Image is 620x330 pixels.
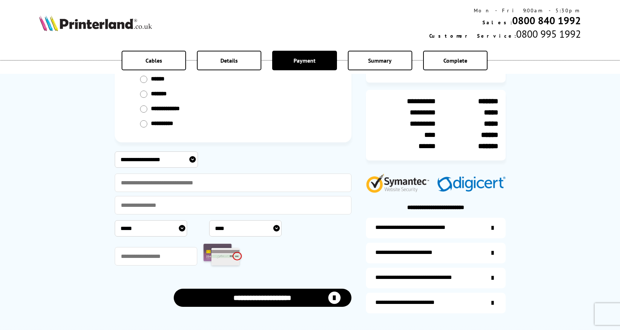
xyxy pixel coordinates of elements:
[294,57,316,64] span: Payment
[366,243,506,263] a: items-arrive
[220,57,238,64] span: Details
[39,15,152,31] img: Printerland Logo
[366,268,506,288] a: additional-cables
[145,57,162,64] span: Cables
[482,19,512,26] span: Sales:
[429,33,516,39] span: Customer Service:
[368,57,392,64] span: Summary
[366,218,506,238] a: additional-ink
[443,57,467,64] span: Complete
[366,293,506,313] a: secure-website
[429,7,581,14] div: Mon - Fri 9:00am - 5:30pm
[512,14,581,27] a: 0800 840 1992
[516,27,581,41] span: 0800 995 1992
